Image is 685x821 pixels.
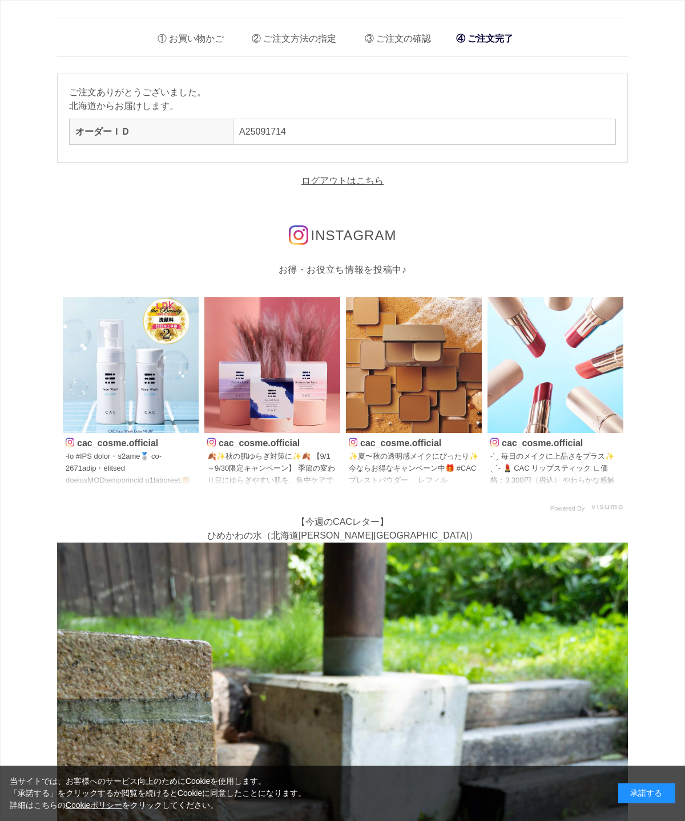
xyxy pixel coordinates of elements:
[207,436,337,448] p: cac_cosme.official
[66,800,123,810] a: Cookieポリシー
[311,228,397,243] span: INSTAGRAM
[63,297,199,433] img: Photo by cac_cosme.official
[69,86,616,113] p: ご注文ありがとうございました。 北海道からお届けします。
[301,176,384,185] a: ログアウトはこちら
[66,451,196,487] p: ˗lo #IPS dolor・s2ame🥈 co˗ 2671adip・elitsed doeiusMODtemporincid u1laboreet👏🏻✨✨ 🫧DOL magnaaliq eni...
[289,225,308,245] img: インスタグラムのロゴ
[550,505,585,512] span: Powered By
[346,297,482,433] img: Photo by cac_cosme.official
[207,451,337,487] p: 🍂✨秋の肌ゆらぎ対策に✨🍂 【9/1～9/30限定キャンペーン】 季節の変わり目にゆらぎやすい肌を、集中ケアでうるおいチャージ！ 今だけフェイスパック 3箱セットが2箱分の価格 でご購入いただけ...
[149,24,224,47] li: お買い物かご
[450,27,519,50] li: ご注文完了
[204,297,340,433] img: Photo by cac_cosme.official
[487,297,623,433] img: Photo by cac_cosme.official
[239,127,286,136] a: A25091714
[490,436,620,448] p: cac_cosme.official
[70,119,233,145] th: オーダーＩＤ
[57,515,628,543] p: 【今週のCACレター】 ひめかわの水（北海道[PERSON_NAME][GEOGRAPHIC_DATA]）
[66,436,196,448] p: cac_cosme.official
[243,24,336,47] li: ご注文方法の指定
[349,451,479,487] p: ✨夏〜秋の透明感メイクにぴったり✨ 今ならお得なキャンペーン中🎁 #CACプレストパウダー レフィル（¥4,400） 毛穴カバー＆自然なキメ細かさ。仕上げに◎ #CACパウダーファンデーション ...
[279,265,407,274] span: お得・お役立ち情報を投稿中♪
[490,451,620,487] p: ˗ˋˏ 毎日のメイクに上品さをプラス✨ ˎˊ˗ 💄 CAC リップスティック ∟価格：3,300円（税込） やわらかな感触でなめらかにフィット。 マスク移りが目立ちにくい処方もうれしいポイント。...
[591,503,623,509] img: visumo
[349,436,479,448] p: cac_cosme.official
[10,775,307,811] div: 当サイトでは、お客様へのサービス向上のためにCookieを使用します。 「承諾する」をクリックするか閲覧を続けるとCookieに同意したことになります。 詳細はこちらの をクリックしてください。
[618,783,675,803] div: 承諾する
[356,24,431,47] li: ご注文の確認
